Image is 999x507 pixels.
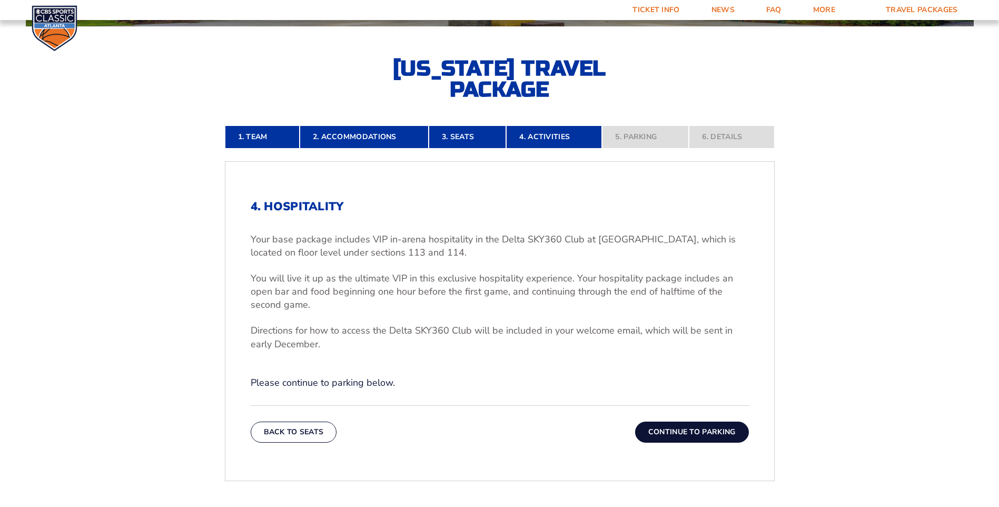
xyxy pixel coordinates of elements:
[251,233,749,259] p: Your base package includes VIP in-arena hospitality in the Delta SKY360 Club at [GEOGRAPHIC_DATA]...
[635,422,749,443] button: Continue To Parking
[251,324,749,350] p: Directions for how to access the Delta SKY360 Club will be included in your welcome email, which ...
[251,422,337,443] button: Back To Seats
[32,5,77,51] img: CBS Sports Classic
[251,272,749,312] p: You will live it up as the ultimate VIP in this exclusive hospitality experience. Your hospitalit...
[251,376,749,389] p: Please continue to parking below.
[225,125,300,149] a: 1. Team
[384,58,616,100] h2: [US_STATE] Travel Package
[429,125,506,149] a: 3. Seats
[300,125,429,149] a: 2. Accommodations
[251,200,749,213] h2: 4. Hospitality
